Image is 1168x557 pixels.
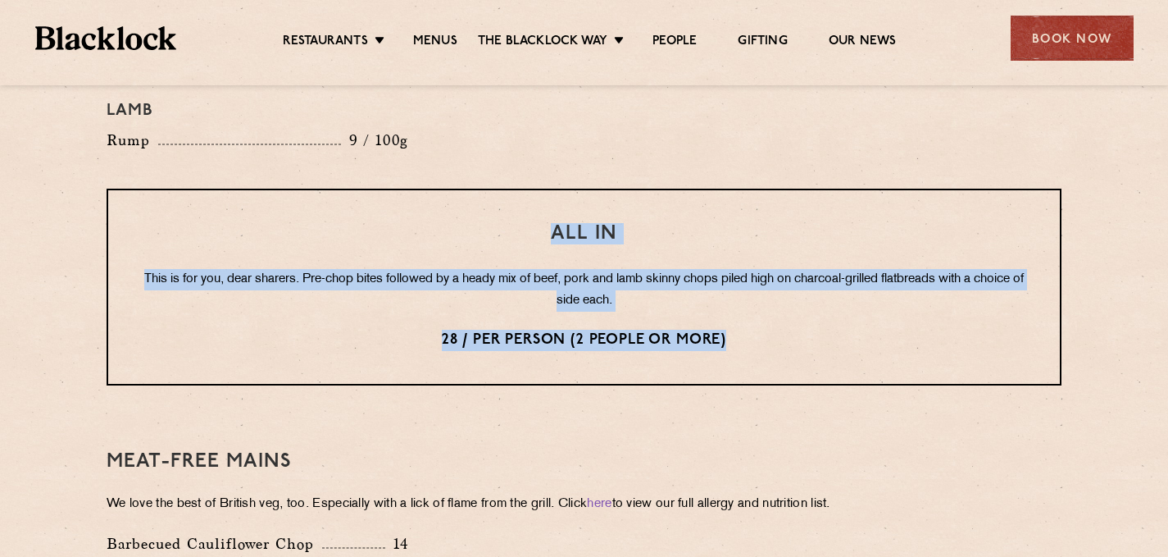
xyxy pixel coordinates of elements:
[738,34,787,52] a: Gifting
[478,34,607,52] a: The Blacklock Way
[141,330,1027,351] p: 28 / per person (2 people or more)
[107,129,158,152] p: Rump
[107,493,1061,516] p: We love the best of British veg, too. Especially with a lick of flame from the grill. Click to vi...
[107,451,1061,473] h3: Meat-Free mains
[413,34,457,52] a: Menus
[141,269,1027,312] p: This is for you, dear sharers. Pre-chop bites followed by a heady mix of beef, pork and lamb skin...
[35,26,177,50] img: BL_Textured_Logo-footer-cropped.svg
[1011,16,1134,61] div: Book Now
[829,34,897,52] a: Our News
[385,533,409,555] p: 14
[107,101,1061,121] h4: Lamb
[587,498,611,510] a: here
[107,532,322,555] p: Barbecued Cauliflower Chop
[283,34,368,52] a: Restaurants
[652,34,697,52] a: People
[141,223,1027,244] h3: All In
[341,130,409,151] p: 9 / 100g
